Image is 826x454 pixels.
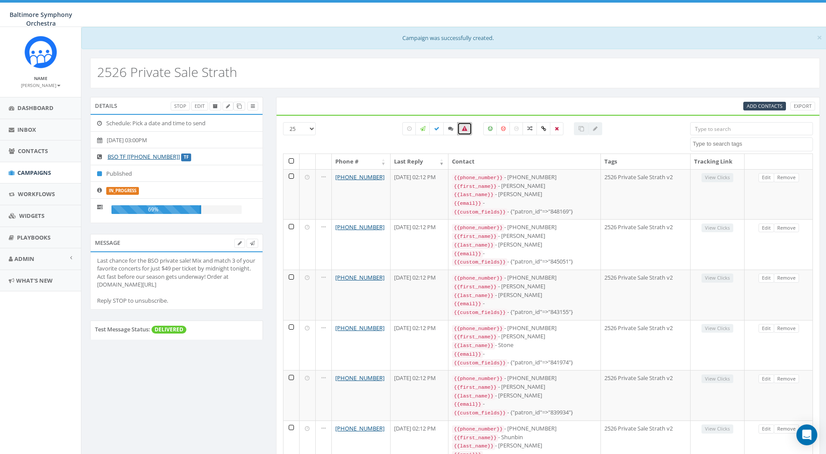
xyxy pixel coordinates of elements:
code: {{email}} [452,300,483,308]
label: Replied [443,122,458,135]
td: 2526 Private Sale Strath v2 [601,219,691,270]
code: {{phone_number}} [452,325,504,333]
code: {{first_name}} [452,384,498,391]
span: Add Contacts [747,103,782,109]
a: Edit [759,173,774,182]
span: CSV files only [747,103,782,109]
div: - [PHONE_NUMBER] [452,173,597,182]
button: Close [817,33,822,42]
code: {{last_name}} [452,392,495,400]
div: - [PERSON_NAME] [452,190,597,199]
span: View Campaign Delivery Statistics [251,103,255,109]
i: Published [97,171,106,177]
a: Edit [191,102,208,111]
div: - [PHONE_NUMBER] [452,324,597,333]
code: {{first_name}} [452,183,498,190]
td: 2526 Private Sale Strath v2 [601,370,691,421]
th: Tracking Link [691,154,745,169]
div: - [PERSON_NAME] [452,441,597,450]
div: - [PERSON_NAME] [452,240,597,249]
textarea: Search [693,140,813,148]
span: Campaigns [17,169,51,177]
td: [DATE] 02:12 PM [391,169,449,220]
label: Link Clicked [536,122,551,135]
a: [PHONE_NUMBER] [335,173,384,181]
label: Sending [415,122,430,135]
span: Edit Campaign Body [238,240,242,246]
div: - [452,249,597,258]
code: {{custom_fields}} [452,258,507,266]
div: - Stone [452,341,597,350]
code: {{custom_fields}} [452,309,507,317]
td: [DATE] 02:12 PM [391,270,449,320]
div: - [PHONE_NUMBER] [452,374,597,383]
div: - [PHONE_NUMBER] [452,223,597,232]
div: - [PERSON_NAME] [452,383,597,391]
code: {{phone_number}} [452,174,504,182]
li: Schedule: Pick a date and time to send [91,115,263,132]
a: Remove [774,374,799,384]
span: Contacts [18,147,48,155]
div: - [452,299,597,308]
img: Rally_platform_Icon_1.png [24,36,57,68]
a: Edit [759,274,774,283]
label: Test Message Status: [95,325,150,334]
code: {{phone_number}} [452,375,504,383]
code: {{email}} [452,351,483,358]
div: Details [90,97,263,114]
div: 69% [111,205,201,214]
a: Stop [171,102,190,111]
span: Inbox [17,126,36,134]
code: {{custom_fields}} [452,409,507,417]
a: Remove [774,224,799,233]
code: {{last_name}} [452,292,495,300]
div: - [PHONE_NUMBER] [452,424,597,433]
th: Last Reply: activate to sort column ascending [391,154,449,169]
div: - [PERSON_NAME] [452,182,597,190]
div: - {"patron_id"=>"839934"} [452,408,597,417]
div: - [PERSON_NAME] [452,332,597,341]
span: What's New [16,277,53,284]
label: TF [181,154,191,161]
code: {{custom_fields}} [452,359,507,367]
div: - {"patron_id"=>"848169"} [452,207,597,216]
label: Pending [402,122,416,135]
code: {{email}} [452,200,483,207]
a: Remove [774,424,799,434]
span: Send Test Message [250,240,255,246]
code: {{first_name}} [452,233,498,240]
div: - {"patron_id"=>"845051"} [452,257,597,266]
span: DELIVERED [152,326,186,334]
a: Edit [759,424,774,434]
code: {{first_name}} [452,333,498,341]
span: Admin [14,255,34,263]
td: 2526 Private Sale Strath v2 [601,169,691,220]
a: [PHONE_NUMBER] [335,223,384,231]
td: [DATE] 02:12 PM [391,219,449,270]
a: Export [790,102,815,111]
a: [PHONE_NUMBER] [335,374,384,382]
span: Playbooks [17,234,51,241]
code: {{first_name}} [452,434,498,442]
label: Negative [496,122,510,135]
code: {{last_name}} [452,342,495,350]
small: [PERSON_NAME] [21,82,61,88]
div: - [PERSON_NAME] [452,291,597,300]
label: Removed [550,122,563,135]
a: [PHONE_NUMBER] [335,274,384,281]
a: BSO TF [[PHONE_NUMBER]] [108,153,180,160]
li: Published [91,165,263,182]
a: [PHONE_NUMBER] [335,424,384,432]
div: Message [90,234,263,251]
h2: 2526 Private Sale Strath [97,65,237,79]
div: - [452,199,597,207]
div: - [PERSON_NAME] [452,232,597,240]
span: Dashboard [17,104,54,112]
a: Remove [774,173,799,182]
div: - [452,400,597,408]
label: Mixed [523,122,537,135]
code: {{last_name}} [452,241,495,249]
span: × [817,31,822,43]
span: Workflows [18,190,55,198]
div: - [PERSON_NAME] [452,391,597,400]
